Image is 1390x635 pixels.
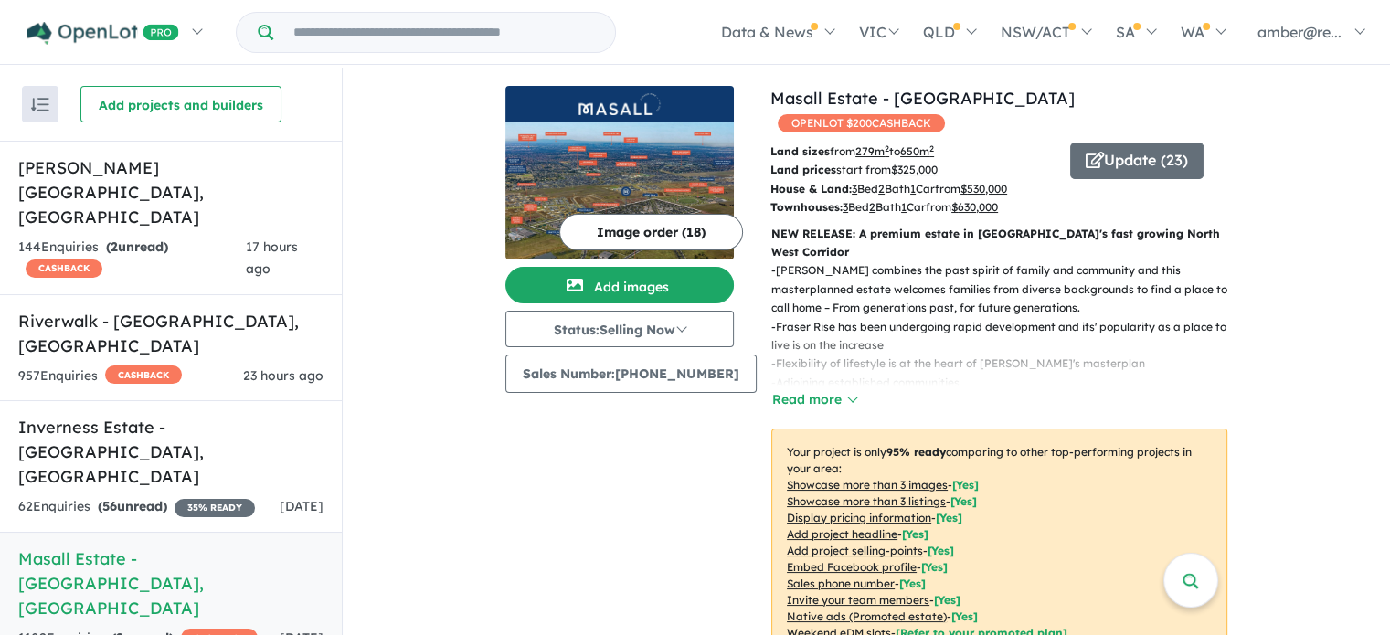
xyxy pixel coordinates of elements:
button: Status:Selling Now [505,311,734,347]
span: [ Yes ] [936,511,962,524]
sup: 2 [885,143,889,153]
b: House & Land: [770,182,852,196]
p: - Flexibility of lifestyle is at the heart of [PERSON_NAME]'s masterplan [771,355,1242,373]
u: $ 530,000 [960,182,1007,196]
span: to [889,144,934,158]
p: NEW RELEASE: A premium estate in [GEOGRAPHIC_DATA]'s fast growing North West Corridor [771,225,1227,262]
p: - Fraser Rise has been undergoing rapid development and its' popularity as a place to live is on ... [771,318,1242,355]
span: OPENLOT $ 200 CASHBACK [778,114,945,132]
span: [ Yes ] [899,577,926,590]
u: $ 325,000 [891,163,938,176]
a: Masall Estate - [GEOGRAPHIC_DATA] [770,88,1075,109]
img: sort.svg [31,98,49,111]
button: Read more [771,389,857,410]
u: 2 [869,200,875,214]
u: Invite your team members [787,593,929,607]
span: [ Yes ] [952,478,979,492]
a: Masall Estate - Fraser Rise LogoMasall Estate - Fraser Rise [505,86,734,259]
span: [Yes] [951,609,978,623]
u: 3 [843,200,848,214]
h5: Masall Estate - [GEOGRAPHIC_DATA] , [GEOGRAPHIC_DATA] [18,546,324,620]
span: CASHBACK [26,259,102,278]
p: from [770,143,1056,161]
h5: Riverwalk - [GEOGRAPHIC_DATA] , [GEOGRAPHIC_DATA] [18,309,324,358]
div: 144 Enquir ies [18,237,246,280]
u: $ 630,000 [951,200,998,214]
p: - [PERSON_NAME] combines the past spirit of family and community and this masterplanned estate we... [771,261,1242,317]
b: Townhouses: [770,200,843,214]
button: Sales Number:[PHONE_NUMBER] [505,355,757,393]
div: 62 Enquir ies [18,496,255,518]
span: [ Yes ] [928,544,954,557]
img: Openlot PRO Logo White [27,22,179,45]
span: 2 [111,238,118,255]
h5: Inverness Estate - [GEOGRAPHIC_DATA] , [GEOGRAPHIC_DATA] [18,415,324,489]
p: - Adjoining established communities [771,374,1242,392]
div: 957 Enquir ies [18,365,182,387]
b: 95 % ready [886,445,946,459]
u: 279 m [855,144,889,158]
span: [DATE] [280,498,324,514]
input: Try estate name, suburb, builder or developer [277,13,611,52]
span: CASHBACK [105,365,182,384]
sup: 2 [929,143,934,153]
span: amber@re... [1257,23,1342,41]
p: Bed Bath Car from [770,180,1056,198]
button: Update (23) [1070,143,1204,179]
b: Land sizes [770,144,830,158]
u: 650 m [900,144,934,158]
strong: ( unread) [98,498,167,514]
img: Masall Estate - Fraser Rise [505,122,734,259]
u: Showcase more than 3 listings [787,494,946,508]
button: Image order (18) [559,214,743,250]
u: Showcase more than 3 images [787,478,948,492]
u: Embed Facebook profile [787,560,917,574]
span: [ Yes ] [921,560,948,574]
u: 1 [901,200,907,214]
p: start from [770,161,1056,179]
u: Sales phone number [787,577,895,590]
u: 3 [852,182,857,196]
p: Bed Bath Car from [770,198,1056,217]
u: Add project selling-points [787,544,923,557]
u: 1 [910,182,916,196]
img: Masall Estate - Fraser Rise Logo [513,93,727,115]
span: 35 % READY [175,499,255,517]
u: Add project headline [787,527,897,541]
span: 17 hours ago [246,238,298,277]
strong: ( unread) [106,238,168,255]
span: [ Yes ] [902,527,928,541]
span: 56 [102,498,117,514]
u: 2 [878,182,885,196]
button: Add projects and builders [80,86,281,122]
span: [ Yes ] [934,593,960,607]
b: Land prices [770,163,836,176]
span: 23 hours ago [243,367,324,384]
button: Add images [505,267,734,303]
u: Native ads (Promoted estate) [787,609,947,623]
span: [ Yes ] [950,494,977,508]
u: Display pricing information [787,511,931,524]
h5: [PERSON_NAME][GEOGRAPHIC_DATA] , [GEOGRAPHIC_DATA] [18,155,324,229]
